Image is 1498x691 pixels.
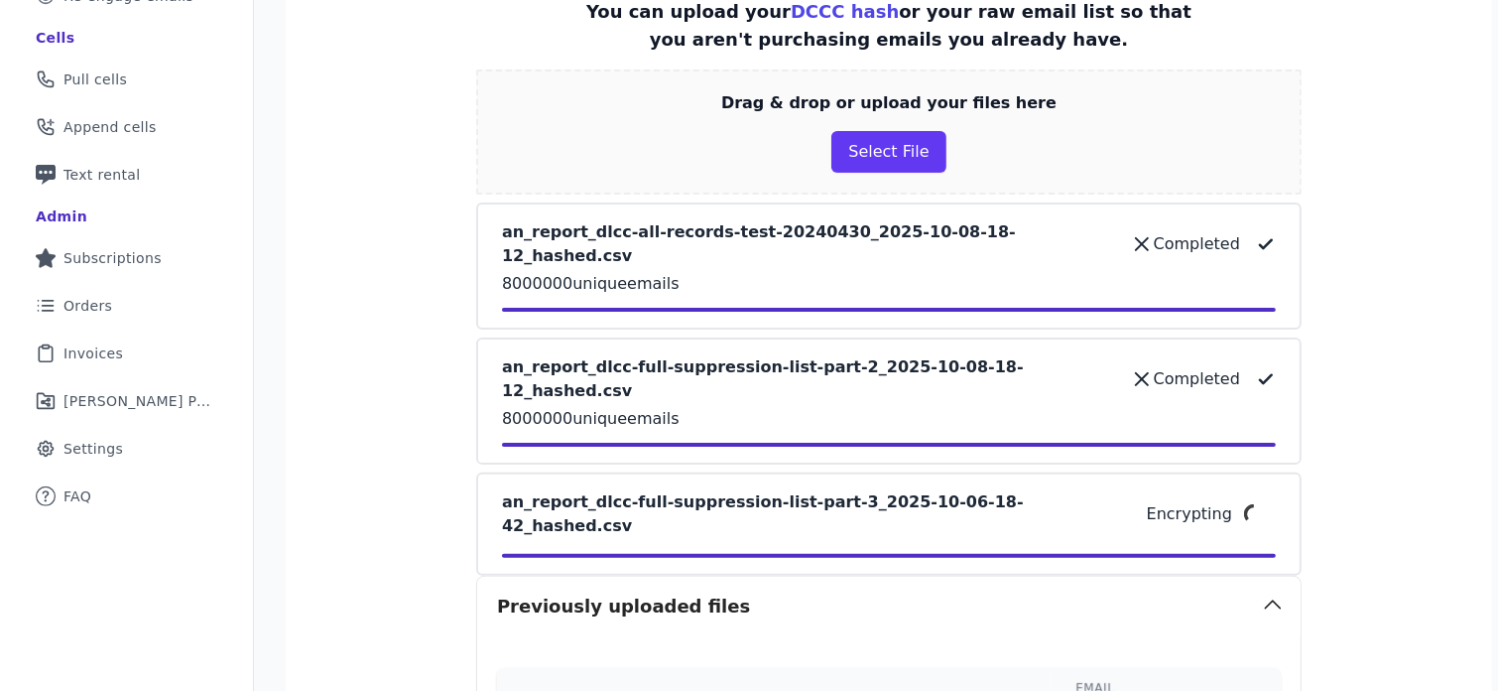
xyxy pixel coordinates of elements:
[502,220,1114,268] p: an_report_dlcc-all-records-test-20240430_2025-10-08-18-12_hashed.csv
[502,407,1276,431] p: 8000000 unique emails
[16,284,237,328] a: Orders
[36,207,87,226] div: Admin
[791,1,899,22] a: DCCC hash
[36,28,74,48] div: Cells
[477,577,1301,636] button: Previously uploaded files
[16,475,237,518] a: FAQ
[502,490,1147,538] p: an_report_dlcc-full-suppression-list-part-3_2025-10-06-18-42_hashed.csv
[63,296,112,316] span: Orders
[1154,232,1240,256] p: Completed
[63,165,141,185] span: Text rental
[831,131,945,173] button: Select File
[63,439,123,459] span: Settings
[502,272,1276,296] p: 8000000 unique emails
[721,91,1057,115] p: Drag & drop or upload your files here
[63,344,123,363] span: Invoices
[63,248,162,268] span: Subscriptions
[1154,367,1240,391] p: Completed
[16,427,237,471] a: Settings
[1147,502,1232,526] p: Encrypting
[16,105,237,149] a: Append cells
[63,391,213,411] span: [PERSON_NAME] Performance
[16,58,237,101] a: Pull cells
[497,593,750,621] h3: Previously uploaded files
[16,153,237,197] a: Text rental
[63,117,157,137] span: Append cells
[502,355,1114,403] p: an_report_dlcc-full-suppression-list-part-2_2025-10-08-18-12_hashed.csv
[63,486,91,506] span: FAQ
[16,332,237,375] a: Invoices
[63,69,127,89] span: Pull cells
[16,379,237,423] a: [PERSON_NAME] Performance
[16,236,237,280] a: Subscriptions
